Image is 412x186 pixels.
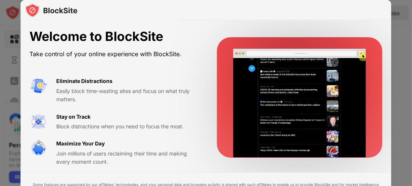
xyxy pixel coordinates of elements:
[29,29,199,44] div: Welcome to BlockSite
[56,150,199,166] div: Join millions of users reclaiming their time and making every moment count.
[29,113,47,131] img: value-focus.svg
[56,122,199,131] div: Block distractions when you need to focus the most.
[25,3,77,18] img: logo-blocksite.svg
[56,87,199,104] div: Easily block time-wasting sites and focus on what truly matters.
[29,139,47,157] img: value-safe-time.svg
[56,139,105,148] div: Maximize Your Day
[56,113,91,121] div: Stay on Track
[29,49,199,60] div: Take control of your online experience with BlockSite.
[56,77,112,85] div: Eliminate Distractions
[29,77,47,95] img: value-avoid-distractions.svg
